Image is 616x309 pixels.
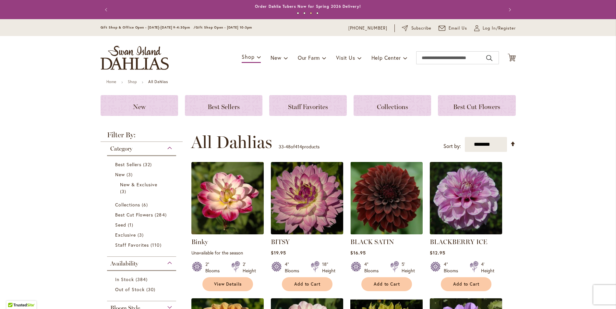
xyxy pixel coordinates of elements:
span: Help Center [371,54,401,61]
img: Binky [191,162,264,234]
a: BLACKBERRY ICE [430,238,487,246]
a: Order Dahlia Tubers Now for Spring 2026 Delivery! [255,4,361,9]
a: Binky [191,229,264,236]
span: Shop [242,53,254,60]
span: Visit Us [336,54,355,61]
span: Seed [115,222,126,228]
button: 3 of 4 [310,12,312,14]
span: $19.95 [271,250,286,256]
img: BITSY [271,162,343,234]
span: Add to Cart [453,281,480,287]
button: 2 of 4 [303,12,306,14]
a: Staff Favorites [269,95,347,116]
span: 30 [146,286,157,293]
span: Category [110,145,132,152]
span: 3 [127,171,134,178]
div: 4" Blooms [364,261,382,274]
a: Shop [128,79,137,84]
a: BITSY [271,229,343,236]
span: New [271,54,281,61]
img: BLACK SATIN [350,162,423,234]
span: 110 [151,241,163,248]
span: New [115,171,125,178]
div: 4" Blooms [444,261,462,274]
a: New [101,95,178,116]
a: Collections [354,95,431,116]
a: Log In/Register [474,25,516,31]
span: New [133,103,146,111]
span: 3 [120,188,128,195]
span: View Details [214,281,242,287]
span: 32 [143,161,153,168]
span: Best Cut Flowers [115,212,153,218]
span: Our Farm [298,54,320,61]
button: Add to Cart [441,277,491,291]
div: 4' Height [481,261,494,274]
a: Best Sellers [115,161,170,168]
a: BITSY [271,238,290,246]
a: Subscribe [402,25,431,31]
button: Add to Cart [282,277,332,291]
div: 2' Height [243,261,256,274]
div: 2" Blooms [205,261,223,274]
a: BLACK SATIN [350,229,423,236]
span: 3 [138,231,145,238]
span: Gift Shop Open - [DATE] 10-3pm [196,25,252,30]
span: Collections [377,103,408,111]
span: Exclusive [115,232,136,238]
span: Subscribe [411,25,432,31]
div: 5' Height [402,261,415,274]
a: Staff Favorites [115,241,170,248]
span: In Stock [115,276,134,282]
a: In Stock 384 [115,276,170,283]
a: Best Cut Flowers [115,211,170,218]
a: BLACK SATIN [350,238,394,246]
a: Exclusive [115,231,170,238]
p: Unavailable for the season [191,250,264,256]
span: 33 [279,143,284,150]
span: 48 [285,143,291,150]
strong: All Dahlias [148,79,168,84]
span: $12.95 [430,250,445,256]
a: New [115,171,170,178]
span: Log In/Register [483,25,516,31]
span: All Dahlias [191,132,272,152]
a: Binky [191,238,208,246]
span: 384 [136,276,149,283]
a: Seed [115,221,170,228]
span: Best Cut Flowers [453,103,500,111]
a: Out of Stock 30 [115,286,170,293]
span: 6 [142,201,150,208]
a: Collections [115,201,170,208]
button: 1 of 4 [297,12,299,14]
span: 284 [155,211,168,218]
p: - of products [279,142,320,152]
span: 1 [128,221,135,228]
span: Availability [110,260,138,267]
button: Add to Cart [361,277,412,291]
a: Email Us [439,25,467,31]
span: New & Exclusive [120,181,158,188]
a: New &amp; Exclusive [120,181,165,195]
a: Best Cut Flowers [438,95,515,116]
iframe: Launch Accessibility Center [5,286,23,304]
a: [PHONE_NUMBER] [348,25,388,31]
span: Staff Favorites [288,103,328,111]
span: 414 [295,143,302,150]
span: Out of Stock [115,286,145,292]
span: Add to Cart [374,281,400,287]
button: Next [503,3,516,16]
span: $16.95 [350,250,366,256]
span: Email Us [449,25,467,31]
a: View Details [202,277,253,291]
img: BLACKBERRY ICE [430,162,502,234]
span: Collections [115,202,140,208]
span: Best Sellers [208,103,240,111]
div: 4" Blooms [285,261,303,274]
span: Add to Cart [294,281,321,287]
button: Previous [101,3,114,16]
span: Best Sellers [115,161,142,167]
strong: Filter By: [101,131,183,142]
a: Best Sellers [185,95,262,116]
button: 4 of 4 [316,12,319,14]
